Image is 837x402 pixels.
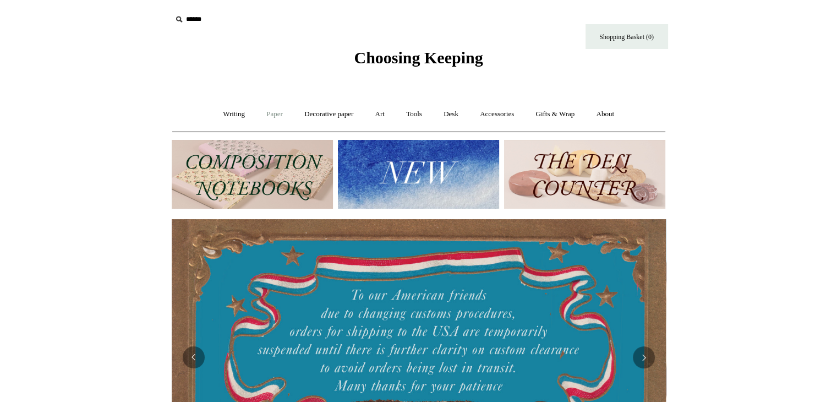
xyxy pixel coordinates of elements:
span: Choosing Keeping [354,48,483,67]
a: Tools [396,100,432,129]
a: Gifts & Wrap [526,100,584,129]
a: Accessories [470,100,524,129]
button: Next [633,346,655,368]
a: About [586,100,624,129]
a: Desk [434,100,468,129]
a: Paper [256,100,293,129]
img: New.jpg__PID:f73bdf93-380a-4a35-bcfe-7823039498e1 [338,140,499,209]
img: 202302 Composition ledgers.jpg__PID:69722ee6-fa44-49dd-a067-31375e5d54ec [172,140,333,209]
a: Writing [213,100,255,129]
button: Previous [183,346,205,368]
a: Art [365,100,395,129]
a: Shopping Basket (0) [586,24,668,49]
a: Choosing Keeping [354,57,483,65]
img: The Deli Counter [504,140,665,209]
a: Decorative paper [294,100,363,129]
